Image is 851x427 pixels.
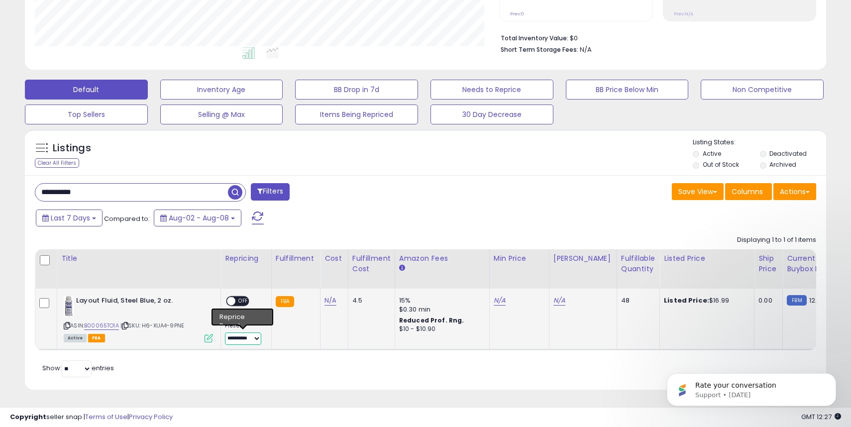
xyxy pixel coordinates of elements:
[809,296,819,305] span: 12.1
[399,296,482,305] div: 15%
[501,45,578,54] b: Short Term Storage Fees:
[399,264,405,273] small: Amazon Fees.
[169,213,229,223] span: Aug-02 - Aug-08
[160,105,283,124] button: Selling @ Max
[725,183,772,200] button: Columns
[295,105,418,124] button: Items Being Repriced
[352,296,387,305] div: 4.5
[25,105,148,124] button: Top Sellers
[703,149,721,158] label: Active
[566,80,689,100] button: BB Price Below Min
[225,253,267,264] div: Repricing
[51,213,90,223] span: Last 7 Days
[84,321,119,330] a: B00065TO1A
[501,34,568,42] b: Total Inventory Value:
[787,295,806,306] small: FBM
[501,31,809,43] li: $0
[61,253,216,264] div: Title
[42,363,114,373] span: Show: entries
[324,296,336,306] a: N/A
[120,321,184,329] span: | SKU: H6-XUA4-9PNE
[235,297,251,306] span: OFF
[787,253,838,274] div: Current Buybox Price
[76,296,197,308] b: Layout Fluid, Steel Blue, 2 oz.
[769,149,807,158] label: Deactivated
[693,138,826,147] p: Listing States:
[732,187,763,197] span: Columns
[494,296,506,306] a: N/A
[621,296,652,305] div: 48
[104,214,150,223] span: Compared to:
[64,296,74,316] img: 51UOSLq0J9L._SL40_.jpg
[64,334,87,342] span: All listings currently available for purchase on Amazon
[25,80,148,100] button: Default
[10,412,46,422] strong: Copyright
[295,80,418,100] button: BB Drop in 7d
[652,352,851,422] iframe: Intercom notifications message
[399,325,482,333] div: $10 - $10.90
[758,253,778,274] div: Ship Price
[276,296,294,307] small: FBA
[35,158,79,168] div: Clear All Filters
[737,235,816,245] div: Displaying 1 to 1 of 1 items
[251,183,290,201] button: Filters
[399,253,485,264] div: Amazon Fees
[664,296,709,305] b: Listed Price:
[672,183,724,200] button: Save View
[430,105,553,124] button: 30 Day Decrease
[36,210,103,226] button: Last 7 Days
[580,45,592,54] span: N/A
[225,322,264,345] div: Preset:
[154,210,241,226] button: Aug-02 - Aug-08
[129,412,173,422] a: Privacy Policy
[621,253,655,274] div: Fulfillable Quantity
[64,296,213,341] div: ASIN:
[399,316,464,324] b: Reduced Prof. Rng.
[399,305,482,314] div: $0.30 min
[352,253,391,274] div: Fulfillment Cost
[703,160,739,169] label: Out of Stock
[85,412,127,422] a: Terms of Use
[160,80,283,100] button: Inventory Age
[225,312,264,320] div: Amazon AI *
[674,11,693,17] small: Prev: N/A
[510,11,524,17] small: Prev: 0
[324,253,344,264] div: Cost
[276,253,316,264] div: Fulfillment
[53,141,91,155] h5: Listings
[758,296,775,305] div: 0.00
[769,160,796,169] label: Archived
[701,80,824,100] button: Non Competitive
[553,296,565,306] a: N/A
[664,296,746,305] div: $16.99
[664,253,750,264] div: Listed Price
[773,183,816,200] button: Actions
[430,80,553,100] button: Needs to Reprice
[88,334,105,342] span: FBA
[553,253,613,264] div: [PERSON_NAME]
[10,413,173,422] div: seller snap | |
[494,253,545,264] div: Min Price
